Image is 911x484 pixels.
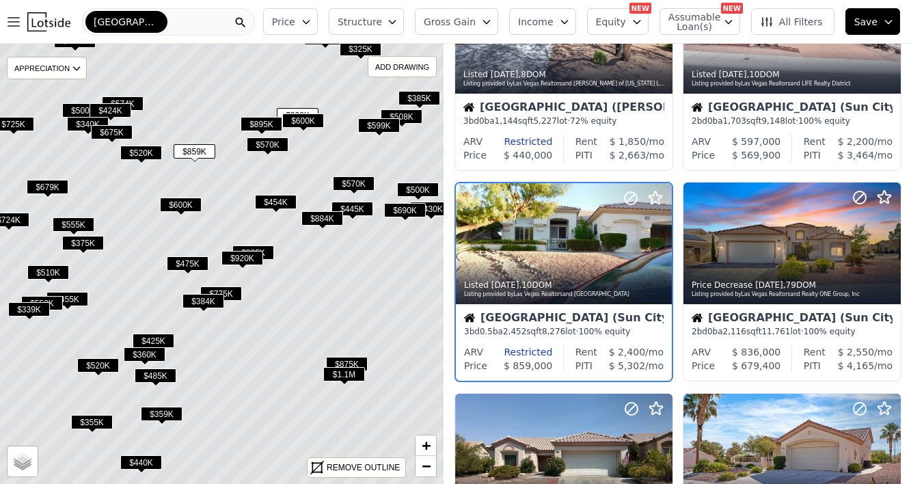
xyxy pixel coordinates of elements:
div: Price [464,359,487,373]
div: [GEOGRAPHIC_DATA] (Sun City Summerlin) [464,312,664,326]
span: $360K [124,347,165,362]
div: Price Decrease , 79 DOM [692,280,894,291]
time: 2025-09-09 22:09 [719,70,747,79]
div: $455K [46,292,88,312]
span: $389K [304,31,346,45]
span: $599K [358,118,400,133]
div: $1.1M [323,367,365,387]
span: $ 569,900 [732,150,780,161]
a: Listed [DATE],10DOMListing provided byLas Vegas Realtorsand [GEOGRAPHIC_DATA]House[GEOGRAPHIC_DAT... [454,182,672,383]
span: $545K [54,33,96,48]
div: Rent [804,345,826,359]
div: Listing provided by Las Vegas Realtors and Realty ONE Group, Inc [692,291,894,299]
button: Price [263,8,318,35]
span: Save [854,15,878,29]
time: 2025-09-09 21:37 [491,280,519,290]
span: All Filters [760,15,823,29]
button: Assumable Loan(s) [660,8,740,35]
span: $800K [277,108,318,122]
div: $510K [27,265,69,285]
span: $424K [90,103,131,118]
span: Assumable Loan(s) [668,12,712,31]
span: $ 440,000 [504,150,552,161]
div: Restricted [483,345,552,359]
span: $ 2,200 [838,136,874,147]
span: $ 679,400 [732,360,780,371]
div: /mo [821,148,893,162]
span: $445K [331,202,373,216]
span: 2,452 [503,327,526,336]
span: $550K [21,296,63,310]
span: $ 1,850 [610,136,646,147]
div: APPRECIATION [7,57,87,79]
div: $859K [174,144,215,164]
div: $920K [221,251,263,271]
div: [GEOGRAPHIC_DATA] ([PERSON_NAME][GEOGRAPHIC_DATA]) [463,102,664,116]
span: 9,148 [761,116,785,126]
span: $385K [398,91,440,105]
span: $384K [182,294,224,308]
span: $ 2,663 [610,150,646,161]
div: ARV [692,345,711,359]
div: Listing provided by Las Vegas Realtors and [GEOGRAPHIC_DATA] [464,291,665,299]
div: [GEOGRAPHIC_DATA] (Sun City Summerlin) [692,102,893,116]
div: NEW [721,3,743,14]
button: All Filters [751,8,834,35]
div: 2 bd 0 ba sqft lot · 100% equity [692,326,893,337]
div: PITI [804,359,821,373]
span: $520K [77,358,119,373]
div: $384K [182,294,224,314]
span: $885K [232,245,274,260]
img: House [692,312,703,323]
span: 11,761 [761,327,790,336]
button: Save [845,8,900,35]
span: Equity [596,15,626,29]
span: $ 4,165 [838,360,874,371]
div: $425K [133,334,174,353]
span: $ 836,000 [732,347,780,358]
div: PITI [575,148,593,162]
span: $508K [381,109,422,124]
span: $ 2,400 [609,347,645,358]
span: $ 2,550 [838,347,874,358]
div: $895K [241,117,282,137]
span: $359K [141,407,182,421]
span: $510K [27,265,69,280]
span: $ 597,000 [732,136,780,147]
div: PITI [804,148,821,162]
span: $570K [333,176,375,191]
div: $430K [410,202,452,221]
span: $859K [174,144,215,159]
div: $340K [67,117,109,137]
div: /mo [593,359,664,373]
span: $325K [340,42,381,56]
div: $445K [331,202,373,221]
div: /mo [597,345,664,359]
div: Listing provided by Las Vegas Realtors and LIFE Realty District [692,80,894,88]
div: NEW [629,3,651,14]
span: $884K [301,211,343,226]
span: 2,116 [723,327,746,336]
div: $800K [277,108,318,128]
img: House [463,102,474,113]
span: $1.1M [323,367,365,381]
div: Rent [575,135,597,148]
img: House [692,102,703,113]
div: $550K [21,296,63,316]
button: Equity [587,8,649,35]
div: $600K [282,113,324,133]
span: Income [518,15,554,29]
div: ARV [463,135,482,148]
span: 5,227 [533,116,556,126]
span: 1,144 [495,116,518,126]
div: $520K [77,358,119,378]
button: Gross Gain [415,8,498,35]
div: $500K [397,183,439,202]
span: $520K [120,146,162,160]
div: $375K [62,236,104,256]
div: Listed , 10 DOM [692,69,894,80]
span: $355K [71,415,113,429]
img: House [464,312,475,323]
span: $675K [91,125,133,139]
span: − [422,457,431,474]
